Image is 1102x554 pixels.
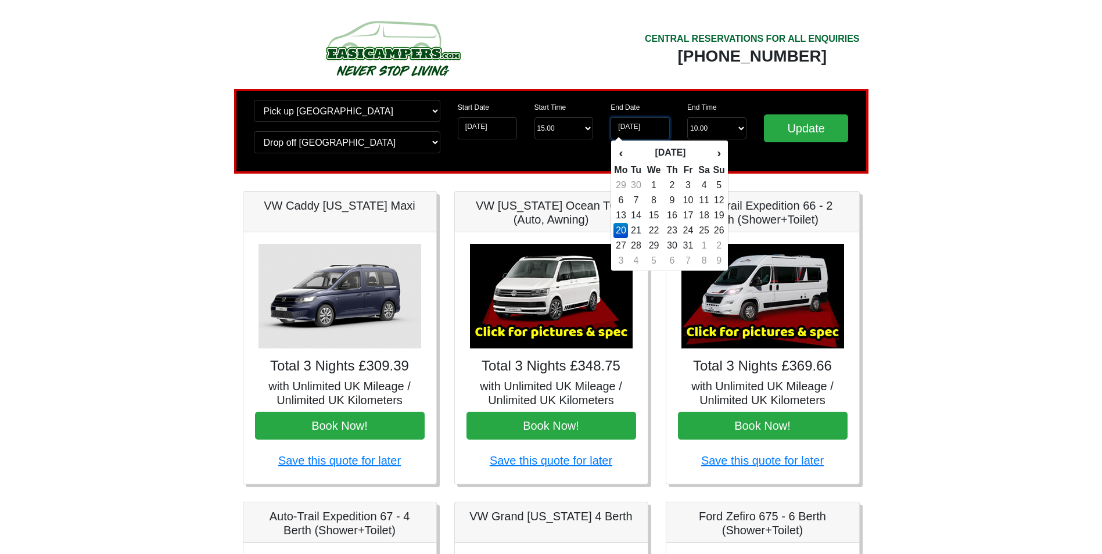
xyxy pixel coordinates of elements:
[680,238,696,253] td: 31
[466,199,636,226] h5: VW [US_STATE] Ocean T6.1 (Auto, Awning)
[701,454,824,467] a: Save this quote for later
[696,238,713,253] td: 1
[644,193,663,208] td: 8
[466,358,636,375] h4: Total 3 Nights £348.75
[681,244,844,348] img: Auto-Trail Expedition 66 - 2 Berth (Shower+Toilet)
[613,143,628,163] th: ‹
[664,178,681,193] td: 2
[645,32,860,46] div: CENTRAL RESERVATIONS FOR ALL ENQUIRIES
[255,358,425,375] h4: Total 3 Nights £309.39
[664,238,681,253] td: 30
[664,163,681,178] th: Th
[696,163,713,178] th: Sa
[680,208,696,223] td: 17
[613,223,628,238] td: 20
[628,178,644,193] td: 30
[680,193,696,208] td: 10
[534,102,566,113] label: Start Time
[678,412,848,440] button: Book Now!
[664,253,681,268] td: 6
[466,509,636,523] h5: VW Grand [US_STATE] 4 Berth
[664,223,681,238] td: 23
[613,163,628,178] th: Mo
[712,178,725,193] td: 5
[712,163,725,178] th: Su
[645,46,860,67] div: [PHONE_NUMBER]
[644,253,663,268] td: 5
[255,509,425,537] h5: Auto-Trail Expedition 67 - 4 Berth (Shower+Toilet)
[259,244,421,348] img: VW Caddy California Maxi
[696,208,713,223] td: 18
[613,253,628,268] td: 3
[678,199,848,226] h5: Auto-Trail Expedition 66 - 2 Berth (Shower+Toilet)
[696,178,713,193] td: 4
[613,193,628,208] td: 6
[613,238,628,253] td: 27
[664,193,681,208] td: 9
[680,178,696,193] td: 3
[696,193,713,208] td: 11
[255,199,425,213] h5: VW Caddy [US_STATE] Maxi
[628,208,644,223] td: 14
[764,114,849,142] input: Update
[458,117,517,139] input: Start Date
[628,163,644,178] th: Tu
[644,223,663,238] td: 22
[696,253,713,268] td: 8
[470,244,633,348] img: VW California Ocean T6.1 (Auto, Awning)
[278,454,401,467] a: Save this quote for later
[613,208,628,223] td: 13
[628,193,644,208] td: 7
[458,102,489,113] label: Start Date
[466,379,636,407] h5: with Unlimited UK Mileage / Unlimited UK Kilometers
[611,117,670,139] input: Return Date
[255,412,425,440] button: Book Now!
[680,253,696,268] td: 7
[611,102,640,113] label: End Date
[696,223,713,238] td: 25
[664,208,681,223] td: 16
[712,253,725,268] td: 9
[466,412,636,440] button: Book Now!
[255,379,425,407] h5: with Unlimited UK Mileage / Unlimited UK Kilometers
[644,163,663,178] th: We
[282,16,503,80] img: campers-checkout-logo.png
[712,208,725,223] td: 19
[680,163,696,178] th: Fr
[678,358,848,375] h4: Total 3 Nights £369.66
[680,223,696,238] td: 24
[628,253,644,268] td: 4
[644,238,663,253] td: 29
[644,178,663,193] td: 1
[644,208,663,223] td: 15
[678,509,848,537] h5: Ford Zefiro 675 - 6 Berth (Shower+Toilet)
[687,102,717,113] label: End Time
[712,238,725,253] td: 2
[712,223,725,238] td: 26
[712,193,725,208] td: 12
[490,454,612,467] a: Save this quote for later
[712,143,725,163] th: ›
[678,379,848,407] h5: with Unlimited UK Mileage / Unlimited UK Kilometers
[613,178,628,193] td: 29
[628,143,712,163] th: [DATE]
[628,223,644,238] td: 21
[628,238,644,253] td: 28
